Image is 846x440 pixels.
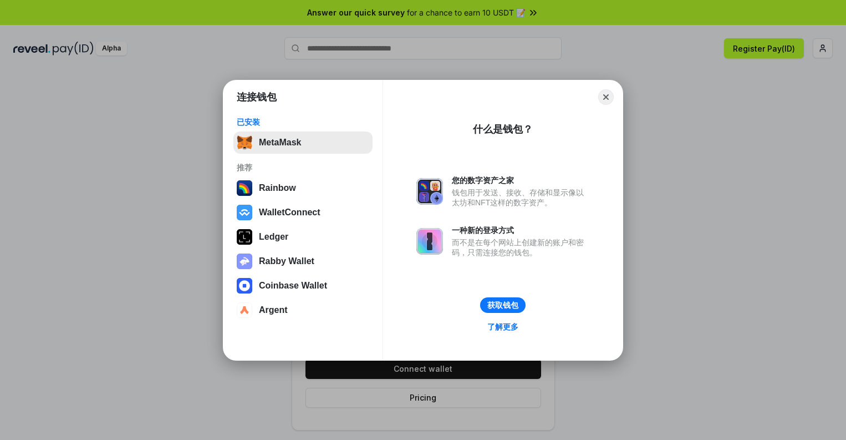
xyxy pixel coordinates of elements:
div: 钱包用于发送、接收、存储和显示像以太坊和NFT这样的数字资产。 [452,188,589,208]
button: MetaMask [233,132,373,154]
button: Close [598,89,614,105]
div: WalletConnect [259,208,320,218]
div: 您的数字资产之家 [452,175,589,185]
div: 已安装 [237,117,369,127]
button: Coinbase Wallet [233,275,373,297]
div: MetaMask [259,138,301,148]
button: Rainbow [233,177,373,199]
button: WalletConnect [233,201,373,224]
div: Rainbow [259,183,296,193]
img: svg+xml,%3Csvg%20width%3D%22120%22%20height%3D%22120%22%20viewBox%3D%220%200%20120%20120%22%20fil... [237,180,252,196]
button: Rabby Wallet [233,250,373,272]
img: svg+xml,%3Csvg%20xmlns%3D%22http%3A%2F%2Fwww.w3.org%2F2000%2Fsvg%22%20width%3D%2228%22%20height%3... [237,229,252,245]
img: svg+xml,%3Csvg%20fill%3D%22none%22%20height%3D%2233%22%20viewBox%3D%220%200%2035%2033%22%20width%... [237,135,252,150]
img: svg+xml,%3Csvg%20width%3D%2228%22%20height%3D%2228%22%20viewBox%3D%220%200%2028%2028%22%20fill%3D... [237,205,252,220]
h1: 连接钱包 [237,90,277,104]
button: Ledger [233,226,373,248]
img: svg+xml,%3Csvg%20xmlns%3D%22http%3A%2F%2Fwww.w3.org%2F2000%2Fsvg%22%20fill%3D%22none%22%20viewBox... [237,254,252,269]
img: svg+xml,%3Csvg%20width%3D%2228%22%20height%3D%2228%22%20viewBox%3D%220%200%2028%2028%22%20fill%3D... [237,278,252,294]
img: svg+xml,%3Csvg%20width%3D%2228%22%20height%3D%2228%22%20viewBox%3D%220%200%2028%2028%22%20fill%3D... [237,302,252,318]
a: 了解更多 [481,320,525,334]
div: 而不是在每个网站上创建新的账户和密码，只需连接您的钱包。 [452,237,589,257]
div: Rabby Wallet [259,256,314,266]
div: 获取钱包 [487,300,518,310]
button: Argent [233,299,373,321]
button: 获取钱包 [480,297,526,313]
div: Ledger [259,232,288,242]
img: svg+xml,%3Csvg%20xmlns%3D%22http%3A%2F%2Fwww.w3.org%2F2000%2Fsvg%22%20fill%3D%22none%22%20viewBox... [416,228,443,255]
div: 推荐 [237,163,369,173]
div: Argent [259,305,288,315]
img: svg+xml,%3Csvg%20xmlns%3D%22http%3A%2F%2Fwww.w3.org%2F2000%2Fsvg%22%20fill%3D%22none%22%20viewBox... [416,178,443,205]
div: 了解更多 [487,322,518,332]
div: 一种新的登录方式 [452,225,589,235]
div: 什么是钱包？ [473,123,533,136]
div: Coinbase Wallet [259,281,327,291]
